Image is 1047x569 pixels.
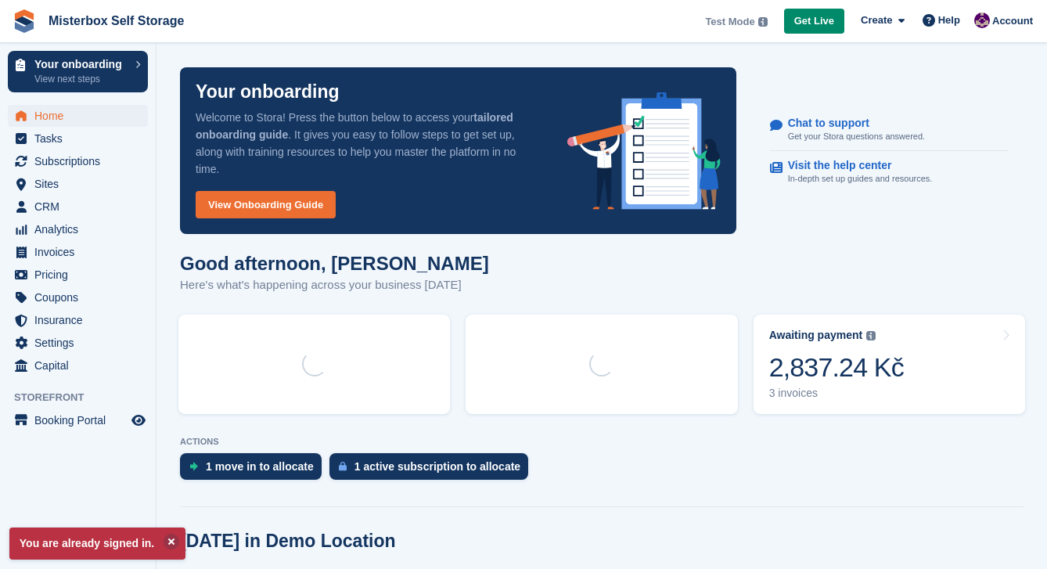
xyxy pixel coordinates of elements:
[13,9,36,33] img: stora-icon-8386f47178a22dfd0bd8f6a31ec36ba5ce8667c1dd55bd0f319d3a0aa187defe.svg
[14,390,156,405] span: Storefront
[769,329,863,342] div: Awaiting payment
[8,105,148,127] a: menu
[34,309,128,331] span: Insurance
[196,83,340,101] p: Your onboarding
[992,13,1033,29] span: Account
[34,128,128,149] span: Tasks
[180,437,1024,447] p: ACTIONS
[34,196,128,218] span: CRM
[329,453,536,488] a: 1 active subscription to allocate
[34,409,128,431] span: Booking Portal
[8,309,148,331] a: menu
[196,191,336,218] a: View Onboarding Guide
[788,117,912,130] p: Chat to support
[861,13,892,28] span: Create
[34,355,128,376] span: Capital
[8,218,148,240] a: menu
[189,462,198,471] img: move_ins_to_allocate_icon-fdf77a2bb77ea45bf5b3d319d69a93e2d87916cf1d5bf7949dd705db3b84f3ca.svg
[8,51,148,92] a: Your onboarding View next steps
[34,332,128,354] span: Settings
[754,315,1025,414] a: Awaiting payment 2,837.24 Kč 3 invoices
[196,109,542,178] p: Welcome to Stora! Press the button below to access your . It gives you easy to follow steps to ge...
[8,355,148,376] a: menu
[8,286,148,308] a: menu
[794,13,834,29] span: Get Live
[784,9,844,34] a: Get Live
[758,17,768,27] img: icon-info-grey-7440780725fd019a000dd9b08b2336e03edf1995a4989e88bcd33f0948082b44.svg
[8,241,148,263] a: menu
[34,59,128,70] p: Your onboarding
[8,332,148,354] a: menu
[8,128,148,149] a: menu
[354,460,520,473] div: 1 active subscription to allocate
[8,264,148,286] a: menu
[770,109,1009,152] a: Chat to support Get your Stora questions answered.
[34,218,128,240] span: Analytics
[180,276,489,294] p: Here's what's happening across your business [DATE]
[8,173,148,195] a: menu
[769,387,904,400] div: 3 invoices
[180,253,489,274] h1: Good afternoon, [PERSON_NAME]
[769,351,904,384] div: 2,837.24 Kč
[34,264,128,286] span: Pricing
[8,196,148,218] a: menu
[34,241,128,263] span: Invoices
[705,14,754,30] span: Test Mode
[34,105,128,127] span: Home
[34,173,128,195] span: Sites
[788,130,925,143] p: Get your Stora questions answered.
[339,461,347,471] img: active_subscription_to_allocate_icon-d502201f5373d7db506a760aba3b589e785aa758c864c3986d89f69b8ff3...
[974,13,990,28] img: Anna Žambůrková
[42,8,190,34] a: Misterbox Self Storage
[129,411,148,430] a: Preview store
[180,531,396,552] h2: [DATE] in Demo Location
[770,151,1009,193] a: Visit the help center In-depth set up guides and resources.
[866,331,876,340] img: icon-info-grey-7440780725fd019a000dd9b08b2336e03edf1995a4989e88bcd33f0948082b44.svg
[567,92,721,210] img: onboarding-info-6c161a55d2c0e0a8cae90662b2fe09162a5109e8cc188191df67fb4f79e88e88.svg
[8,150,148,172] a: menu
[788,159,920,172] p: Visit the help center
[206,460,314,473] div: 1 move in to allocate
[34,72,128,86] p: View next steps
[34,150,128,172] span: Subscriptions
[180,453,329,488] a: 1 move in to allocate
[788,172,933,185] p: In-depth set up guides and resources.
[938,13,960,28] span: Help
[34,286,128,308] span: Coupons
[8,409,148,431] a: menu
[9,528,185,560] p: You are already signed in.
